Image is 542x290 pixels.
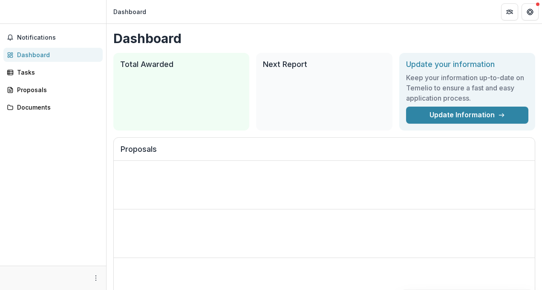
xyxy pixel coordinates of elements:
[263,60,385,69] h2: Next Report
[120,60,242,69] h2: Total Awarded
[406,72,528,103] h3: Keep your information up-to-date on Temelio to ensure a fast and easy application process.
[3,100,103,114] a: Documents
[91,273,101,283] button: More
[3,65,103,79] a: Tasks
[113,31,535,46] h1: Dashboard
[17,68,96,77] div: Tasks
[406,60,528,69] h2: Update your information
[17,50,96,59] div: Dashboard
[406,107,528,124] a: Update Information
[110,6,150,18] nav: breadcrumb
[522,3,539,20] button: Get Help
[501,3,518,20] button: Partners
[3,83,103,97] a: Proposals
[121,145,528,161] h2: Proposals
[3,48,103,62] a: Dashboard
[113,7,146,16] div: Dashboard
[17,103,96,112] div: Documents
[17,34,99,41] span: Notifications
[17,85,96,94] div: Proposals
[3,31,103,44] button: Notifications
